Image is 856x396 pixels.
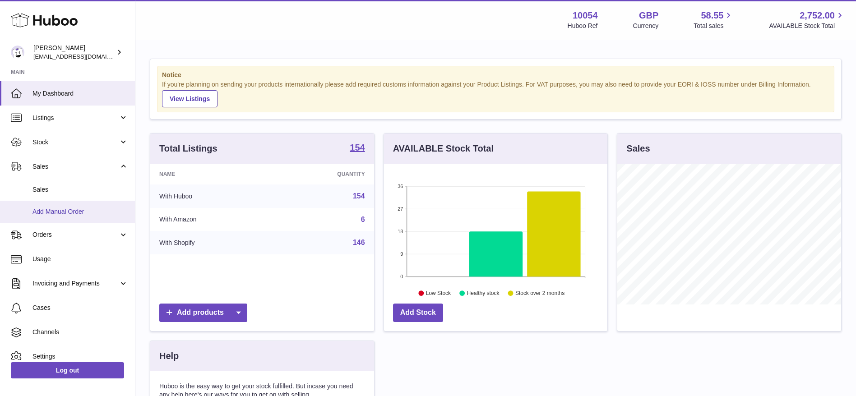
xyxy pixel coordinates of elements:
a: 2,752.00 AVAILABLE Stock Total [769,9,845,30]
a: 146 [353,239,365,246]
div: [PERSON_NAME] [33,44,115,61]
span: Orders [32,230,119,239]
span: Add Manual Order [32,207,128,216]
span: My Dashboard [32,89,128,98]
span: Channels [32,328,128,336]
strong: GBP [639,9,658,22]
img: internalAdmin-10054@internal.huboo.com [11,46,24,59]
h3: Help [159,350,179,362]
strong: Notice [162,71,829,79]
span: AVAILABLE Stock Total [769,22,845,30]
th: Name [150,164,273,184]
span: Settings [32,352,128,361]
span: 58.55 [701,9,723,22]
text: Stock over 2 months [515,290,564,296]
a: 58.55 Total sales [694,9,734,30]
span: Sales [32,162,119,171]
td: With Shopify [150,231,273,254]
strong: 10054 [573,9,598,22]
span: Stock [32,138,119,147]
text: 0 [400,274,403,279]
span: Usage [32,255,128,263]
td: With Amazon [150,208,273,231]
h3: Total Listings [159,143,217,155]
a: Add products [159,304,247,322]
span: [EMAIL_ADDRESS][DOMAIN_NAME] [33,53,133,60]
span: 2,752.00 [800,9,835,22]
text: 18 [398,229,403,234]
a: View Listings [162,90,217,107]
a: Log out [11,362,124,378]
a: 6 [361,216,365,223]
div: Currency [633,22,659,30]
div: If you're planning on sending your products internationally please add required customs informati... [162,80,829,107]
h3: AVAILABLE Stock Total [393,143,494,155]
span: Invoicing and Payments [32,279,119,288]
text: 9 [400,251,403,257]
a: Add Stock [393,304,443,322]
strong: 154 [350,143,365,152]
text: 36 [398,184,403,189]
a: 154 [350,143,365,154]
span: Sales [32,185,128,194]
h3: Sales [626,143,650,155]
span: Total sales [694,22,734,30]
th: Quantity [273,164,374,184]
td: With Huboo [150,184,273,208]
a: 154 [353,192,365,200]
div: Huboo Ref [568,22,598,30]
text: Low Stock [426,290,451,296]
text: Healthy stock [467,290,500,296]
text: 27 [398,206,403,212]
span: Cases [32,304,128,312]
span: Listings [32,114,119,122]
